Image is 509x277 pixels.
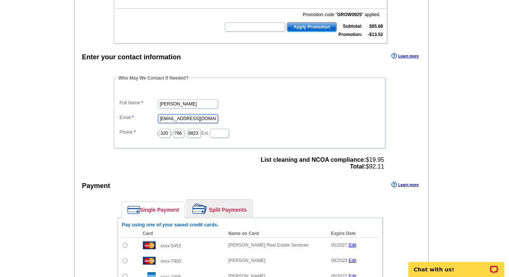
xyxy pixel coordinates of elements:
[348,242,356,248] a: Edit
[228,242,308,248] span: [PERSON_NAME] Real Estate Services
[327,230,379,238] th: Expire Date
[143,241,156,249] img: mast.gif
[224,11,380,18] div: Promotion code " " applied.
[331,242,347,248] span: 05/2027
[82,181,110,191] div: Payment
[369,24,383,29] strong: $85.68
[161,243,181,248] span: xxxx-5453
[139,230,225,238] th: Card
[331,258,347,263] span: 09/2029
[192,203,207,214] img: split-payment.png
[261,157,384,170] span: $19.95 $92.11
[391,53,418,59] a: Learn more
[338,32,362,37] strong: Promotion:
[287,23,336,32] span: Apply Promotion
[143,257,156,265] img: mast.gif
[350,163,366,170] strong: Total:
[120,99,157,106] label: Full Name
[228,258,265,263] span: [PERSON_NAME]
[391,182,418,188] a: Learn more
[118,75,189,81] legend: Who May We Contact If Needed?
[120,114,157,121] label: Email
[261,157,366,163] strong: List cleaning and NCOA compliance:
[122,222,379,228] h6: Pay using one of your saved credit cards.
[224,230,327,238] th: Name on Card
[122,202,185,218] a: Single Payment
[120,129,157,135] label: Phone
[161,259,181,264] span: xxxx-7900
[337,12,362,17] b: GROW0925
[343,24,362,29] strong: Subtotal:
[82,52,181,62] div: Enter your contact information
[348,258,356,263] a: Edit
[187,200,252,218] a: Split Payments
[287,22,337,32] button: Apply Promotion
[127,206,140,214] img: single-payment.png
[118,127,382,138] dd: ( ) - Ext.
[368,32,383,37] strong: -$13.52
[403,253,509,277] iframe: LiveChat chat widget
